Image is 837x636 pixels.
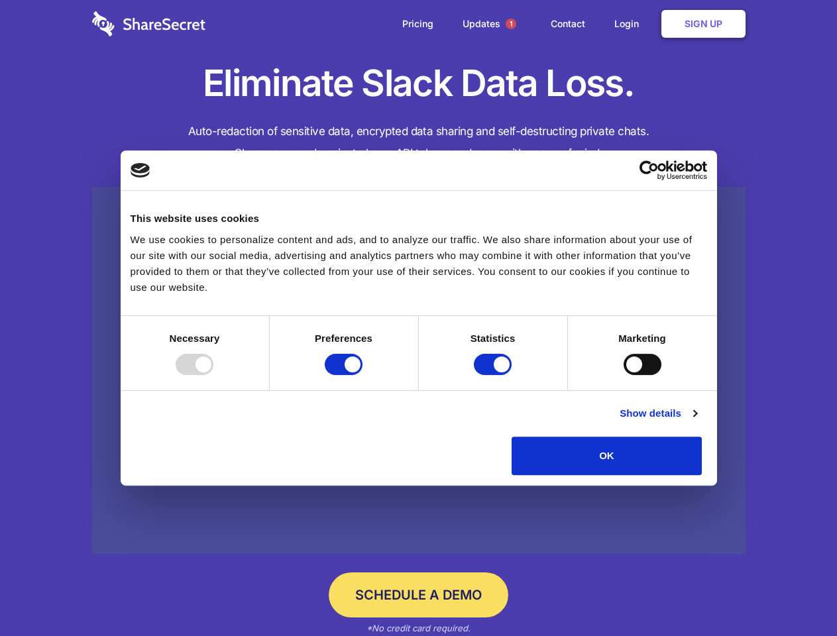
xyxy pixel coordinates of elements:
span: 1 [506,19,516,29]
a: Pricing [389,3,447,44]
a: Usercentrics Cookiebot - opens in a new window [591,160,707,180]
img: logo [131,163,150,178]
div: We use cookies to personalize content and ads, and to analyze our traffic. We also share informat... [131,232,707,295]
div: This website uses cookies [131,211,707,227]
strong: Statistics [471,333,516,344]
em: *No credit card required. [366,623,471,633]
a: Wistia video thumbnail [92,187,746,555]
strong: Preferences [315,333,372,344]
h4: Auto-redaction of sensitive data, encrypted data sharing and self-destructing private chats. Shar... [92,121,746,164]
strong: Necessary [170,333,220,344]
a: Login [601,3,659,44]
h1: Eliminate Slack Data Loss. [92,60,746,107]
a: Contact [537,3,598,44]
button: OK [512,437,702,475]
a: Schedule a Demo [329,572,508,617]
strong: Marketing [618,333,666,344]
a: Show details [620,405,697,421]
a: Sign Up [661,10,746,38]
img: logo-wordmark-white-trans-d4663122ce5f474addd5e946df7df03e33cb6a1c49d2221995e7729f52c070b2.svg [92,11,205,36]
